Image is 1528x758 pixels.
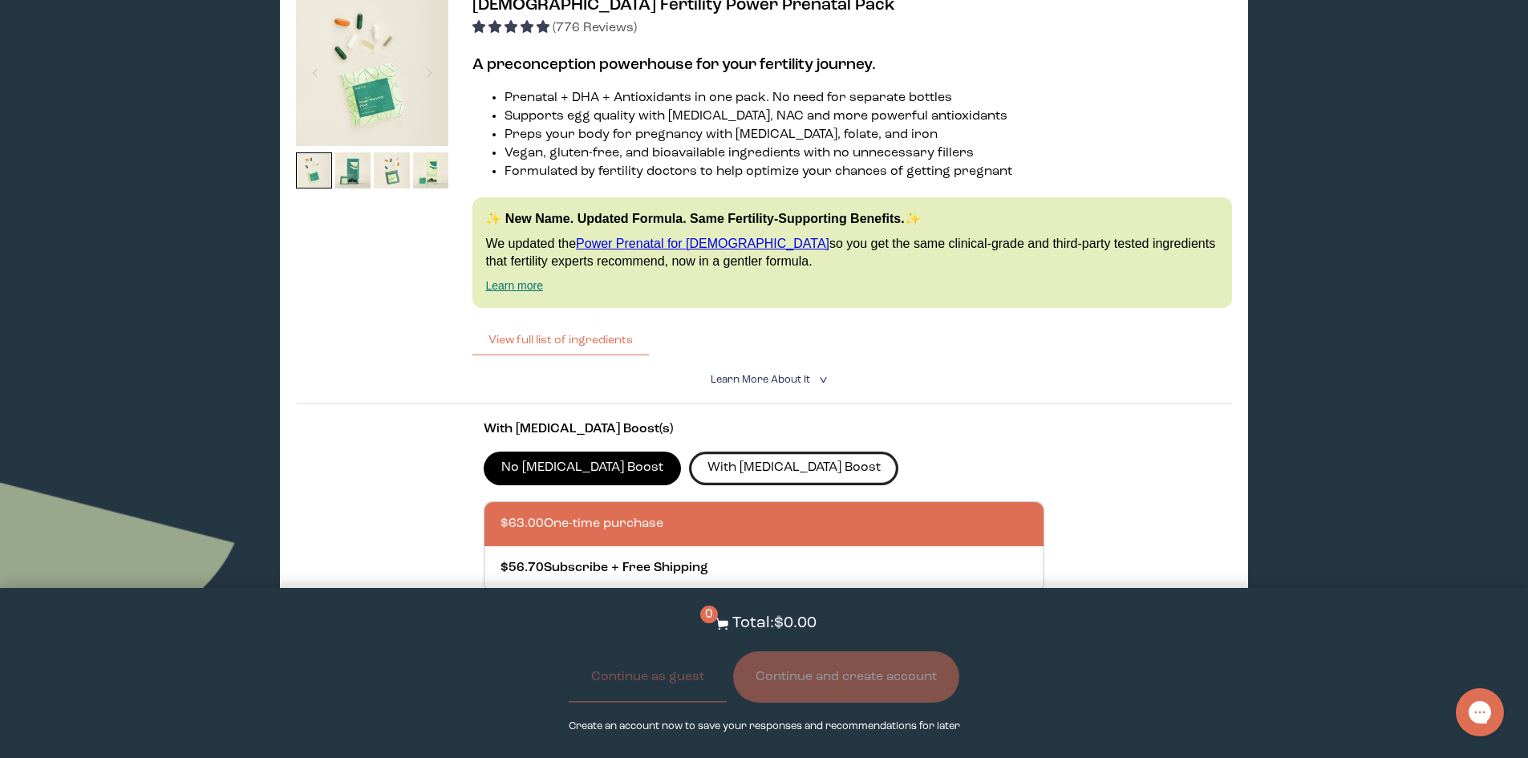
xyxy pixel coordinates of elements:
[689,452,898,485] label: With [MEDICAL_DATA] Boost
[485,279,543,292] a: Learn more
[553,22,637,34] span: (776 Reviews)
[505,89,1231,107] li: Prenatal + DHA + Antioxidants in one pack. No need for separate bottles
[732,612,817,635] p: Total: $0.00
[505,144,1231,163] li: Vegan, gluten-free, and bioavailable ingredients with no unnecessary fillers
[296,152,332,188] img: thumbnail image
[472,324,649,356] button: View full list of ingredients
[374,152,410,188] img: thumbnail image
[576,237,829,250] a: Power Prenatal for [DEMOGRAPHIC_DATA]
[711,372,818,387] summary: Learn More About it <
[569,651,727,703] button: Continue as guest
[505,126,1231,144] li: Preps your body for pregnancy with [MEDICAL_DATA], folate, and iron
[485,235,1218,271] p: We updated the so you get the same clinical-grade and third-party tested ingredients that fertili...
[700,606,718,623] span: 0
[485,212,920,225] strong: ✨ New Name. Updated Formula. Same Fertility-Supporting Benefits.✨
[505,163,1231,181] li: Formulated by fertility doctors to help optimize your chances of getting pregnant
[335,152,371,188] img: thumbnail image
[814,375,829,384] i: <
[472,22,553,34] span: 4.95 stars
[484,452,682,485] label: No [MEDICAL_DATA] Boost
[733,651,959,703] button: Continue and create account
[472,57,876,73] strong: A preconception powerhouse for your fertility journey.
[413,152,449,188] img: thumbnail image
[1448,683,1512,742] iframe: Gorgias live chat messenger
[484,420,1045,439] p: With [MEDICAL_DATA] Boost(s)
[711,375,810,385] span: Learn More About it
[569,719,960,734] p: Create an account now to save your responses and recommendations for later
[505,107,1231,126] li: Supports egg quality with [MEDICAL_DATA], NAC and more powerful antioxidants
